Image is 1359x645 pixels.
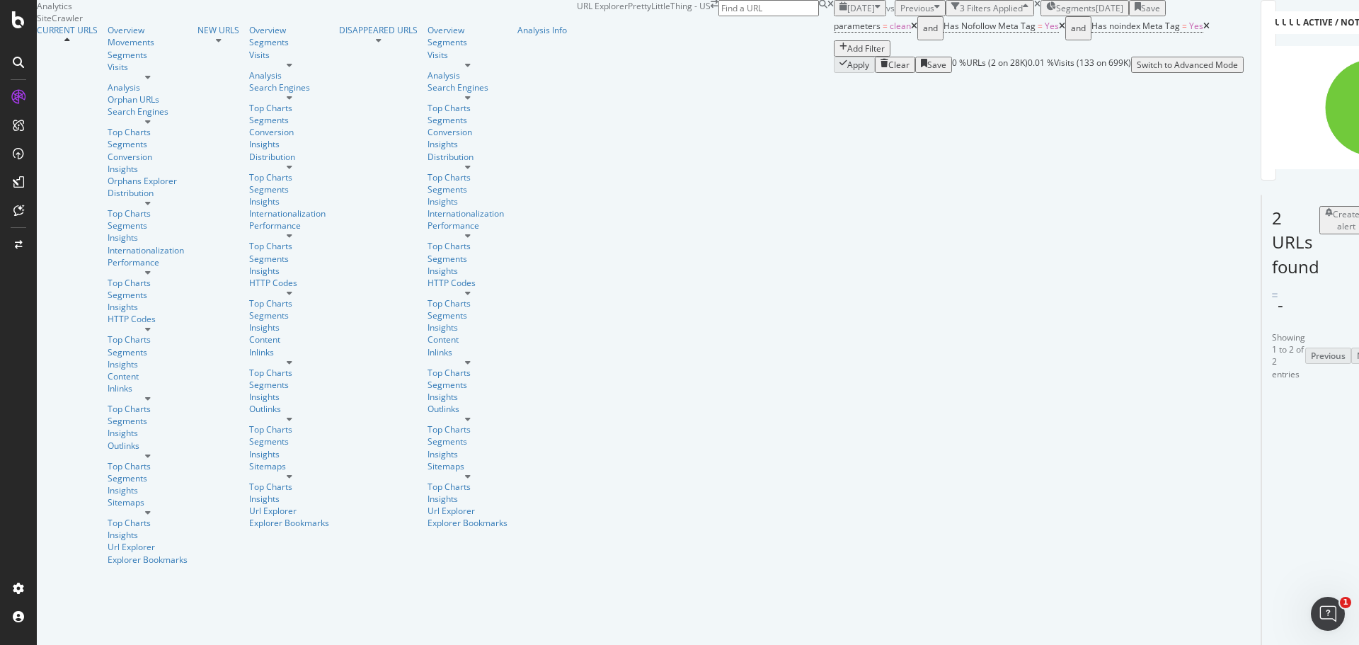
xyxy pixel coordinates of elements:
[1182,20,1187,32] span: =
[1272,206,1319,278] span: 2 URLs found
[108,219,188,232] a: Segments
[108,403,188,415] div: Top Charts
[428,435,508,447] div: Segments
[428,151,508,163] a: Distribution
[249,151,329,163] div: Distribution
[108,277,188,289] a: Top Charts
[249,367,329,379] div: Top Charts
[847,59,869,71] div: Apply
[1065,16,1091,40] button: and
[108,81,188,93] div: Analysis
[428,114,508,126] a: Segments
[428,346,508,358] a: Inlinks
[1038,20,1043,32] span: =
[108,333,188,346] a: Top Charts
[249,333,329,346] a: Content
[108,61,188,73] a: Visits
[108,24,188,36] div: Overview
[108,427,188,439] a: Insights
[428,219,508,232] a: Performance
[108,529,188,541] div: Insights
[875,57,915,73] button: Clear
[249,321,329,333] a: Insights
[888,59,910,71] div: Clear
[249,460,329,472] div: Sitemaps
[249,481,329,493] div: Top Charts
[249,379,329,391] div: Segments
[960,2,1023,14] div: 3 Filters Applied
[428,448,508,460] div: Insights
[428,297,508,309] a: Top Charts
[108,496,188,508] a: Sitemaps
[108,207,188,219] a: Top Charts
[108,49,188,61] div: Segments
[108,460,188,472] div: Top Charts
[249,126,329,138] a: Conversion
[108,126,188,138] a: Top Charts
[108,541,188,553] a: Url Explorer
[428,505,508,517] div: Url Explorer
[249,171,329,183] div: Top Charts
[249,138,329,150] a: Insights
[1131,57,1244,73] button: Switch to Advanced Mode
[428,171,508,183] div: Top Charts
[249,346,329,358] a: Inlinks
[1272,293,1278,297] img: Equal
[108,346,188,358] div: Segments
[249,253,329,265] div: Segments
[249,391,329,403] a: Insights
[249,183,329,195] a: Segments
[428,517,508,529] div: Explorer Bookmarks
[428,367,508,379] div: Top Charts
[428,138,508,150] div: Insights
[1056,2,1096,14] span: Segments
[834,40,890,57] button: Add Filter
[428,49,508,61] a: Visits
[428,481,508,493] a: Top Charts
[249,265,329,277] a: Insights
[37,12,577,24] div: SiteCrawler
[428,403,508,415] a: Outlinks
[428,460,508,472] a: Sitemaps
[952,57,1028,73] div: 0 % URLs ( 2 on 28K )
[428,102,508,114] a: Top Charts
[339,24,418,36] a: DISAPPEARED URLS
[428,207,508,219] div: Internationalization
[249,517,329,529] div: Explorer Bookmarks
[249,102,329,114] a: Top Charts
[249,505,329,517] div: Url Explorer
[249,114,329,126] div: Segments
[108,358,188,370] div: Insights
[428,321,508,333] div: Insights
[108,484,188,496] a: Insights
[886,2,895,14] span: vs
[108,370,188,382] div: Content
[890,20,911,32] span: clean
[428,379,508,391] div: Segments
[249,207,329,219] a: Internationalization
[108,232,188,244] a: Insights
[249,309,329,321] div: Segments
[249,297,329,309] div: Top Charts
[249,69,329,81] a: Analysis
[249,403,329,415] a: Outlinks
[108,415,188,427] div: Segments
[108,256,188,268] div: Performance
[108,138,188,150] div: Segments
[1071,18,1086,38] div: and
